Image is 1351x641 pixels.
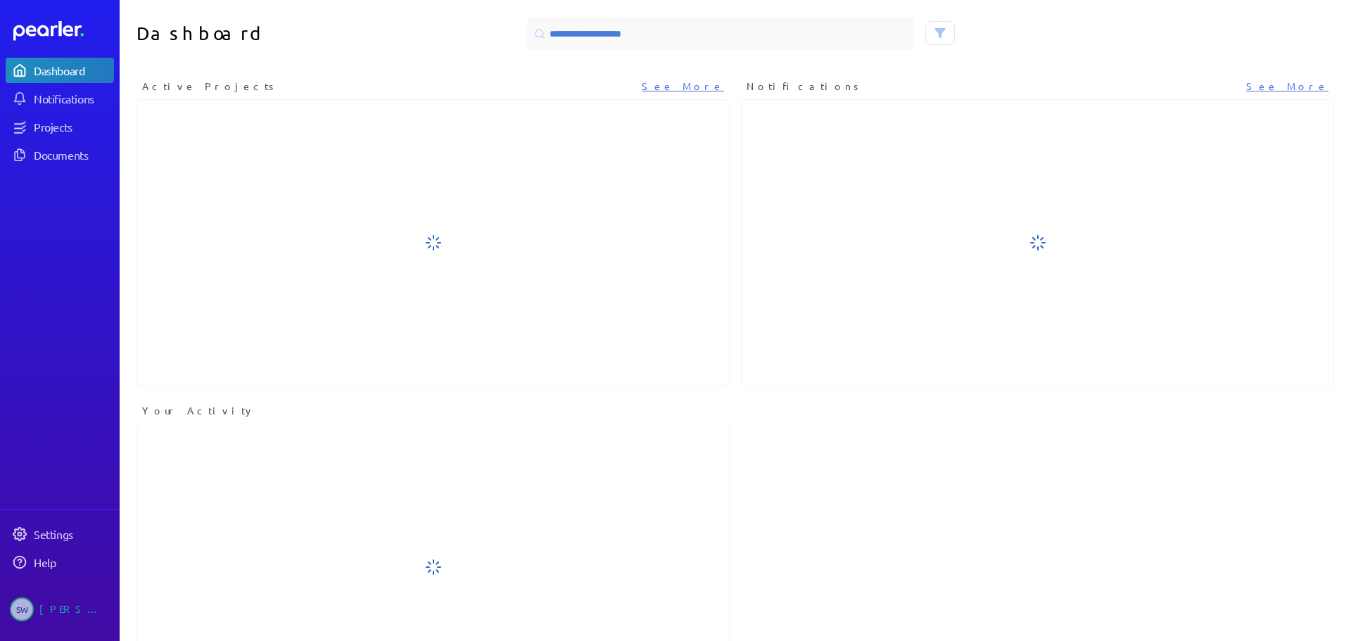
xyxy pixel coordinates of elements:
[10,597,34,621] span: Steve Whittington
[34,527,113,541] div: Settings
[6,142,114,167] a: Documents
[6,58,114,83] a: Dashboard
[142,403,255,418] span: Your Activity
[6,521,114,547] a: Settings
[642,79,724,94] a: See More
[34,91,113,106] div: Notifications
[34,555,113,569] div: Help
[34,63,113,77] div: Dashboard
[6,550,114,575] a: Help
[34,148,113,162] div: Documents
[34,120,113,134] div: Projects
[142,79,279,94] span: Active Projects
[6,86,114,111] a: Notifications
[39,597,110,621] div: [PERSON_NAME]
[1246,79,1328,94] a: See More
[747,79,863,94] span: Notifications
[137,17,428,51] h1: Dashboard
[6,592,114,627] a: SW[PERSON_NAME]
[6,114,114,139] a: Projects
[13,21,114,41] a: Dashboard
